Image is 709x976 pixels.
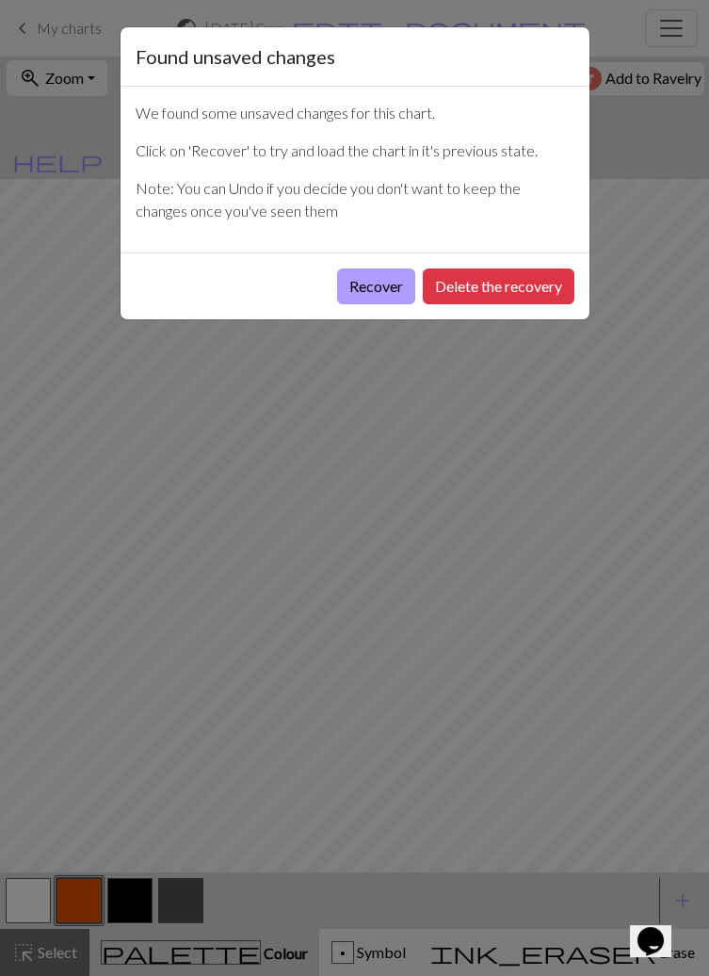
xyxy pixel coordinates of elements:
button: Delete the recovery [423,268,574,304]
button: Recover [337,268,415,304]
h5: Found unsaved changes [136,42,335,71]
iframe: chat widget [630,901,690,957]
p: Click on 'Recover' to try and load the chart in it's previous state. [136,139,574,162]
p: We found some unsaved changes for this chart. [136,102,574,124]
p: Note: You can Undo if you decide you don't want to keep the changes once you've seen them [136,177,574,222]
